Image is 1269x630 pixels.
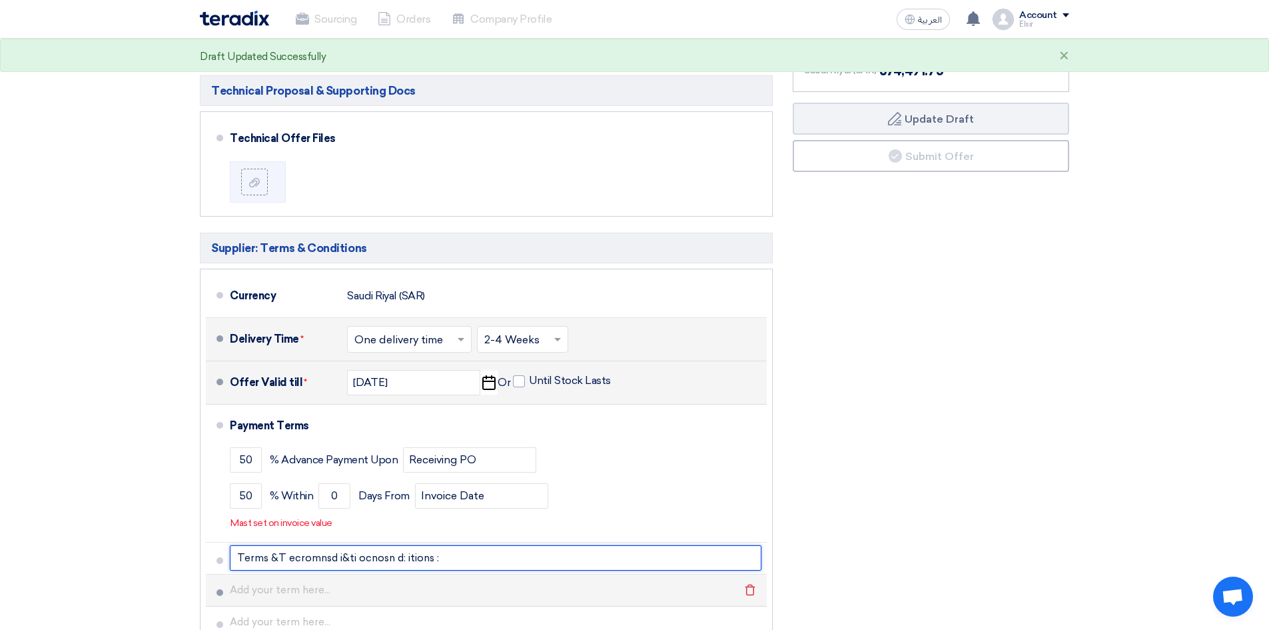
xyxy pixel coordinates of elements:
div: Delivery Time [230,323,336,355]
div: Open chat [1213,577,1253,617]
input: payment-term-2 [403,447,536,473]
h5: Supplier: Terms & Conditions [200,233,773,263]
input: Add your term here... [230,545,761,571]
input: payment-term-2 [318,483,350,509]
button: Update Draft [793,103,1069,135]
div: Currency [230,280,336,312]
p: Mast set on invoice value [230,517,332,530]
input: Add your term here... [230,577,761,603]
div: Technical Offer Files [230,123,751,155]
input: yyyy-mm-dd [347,370,480,395]
span: Or [498,376,510,389]
div: Account [1019,10,1057,21]
input: payment-term-1 [230,447,262,473]
div: Payment Terms [230,410,751,442]
img: profile_test.png [993,9,1014,30]
span: Days From [358,489,410,503]
img: Teradix logo [200,11,269,26]
div: × [1059,49,1069,65]
div: Elsir [1019,21,1069,28]
div: Saudi Riyal (SAR) [347,283,425,309]
button: العربية [897,9,950,30]
h5: Technical Proposal & Supporting Docs [200,75,773,106]
input: payment-term-2 [415,483,548,509]
div: Draft Updated Successfully [200,49,326,65]
span: % Advance Payment Upon [270,453,398,467]
span: العربية [918,15,942,25]
span: % Within [270,489,313,503]
input: payment-term-2 [230,483,262,509]
label: Until Stock Lasts [513,374,611,387]
div: Offer Valid till [230,367,336,399]
button: Submit Offer [793,140,1069,172]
